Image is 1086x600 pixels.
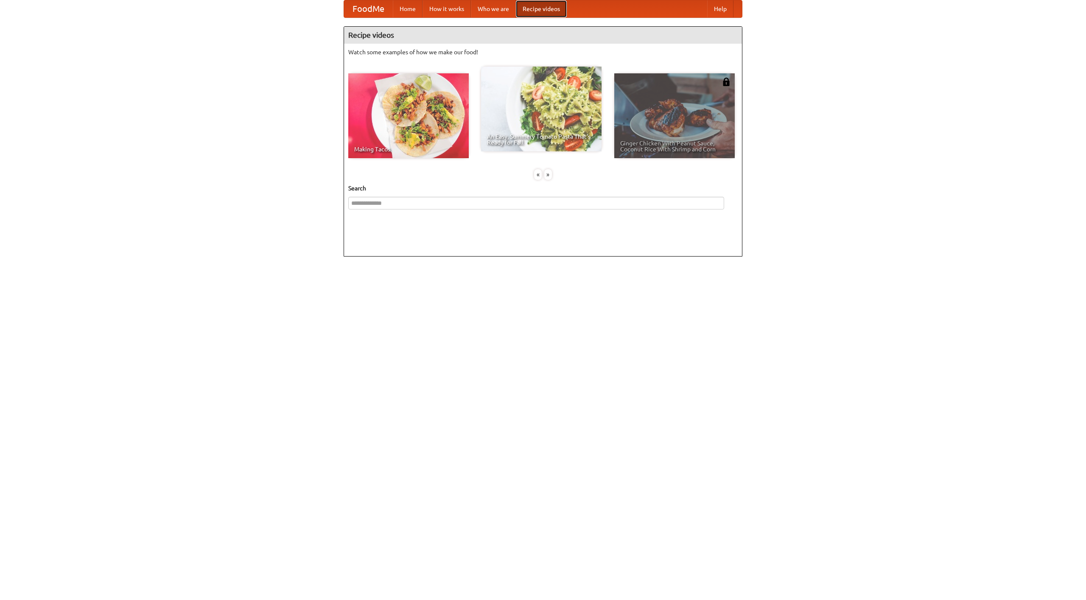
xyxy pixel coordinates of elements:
a: Help [707,0,733,17]
div: « [534,169,542,180]
a: FoodMe [344,0,393,17]
div: » [544,169,552,180]
span: Making Tacos [354,146,463,152]
a: How it works [423,0,471,17]
h4: Recipe videos [344,27,742,44]
img: 483408.png [722,78,731,86]
a: Recipe videos [516,0,567,17]
a: Who we are [471,0,516,17]
a: An Easy, Summery Tomato Pasta That's Ready for Fall [481,67,602,151]
span: An Easy, Summery Tomato Pasta That's Ready for Fall [487,134,596,145]
a: Making Tacos [348,73,469,158]
p: Watch some examples of how we make our food! [348,48,738,56]
h5: Search [348,184,738,193]
a: Home [393,0,423,17]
